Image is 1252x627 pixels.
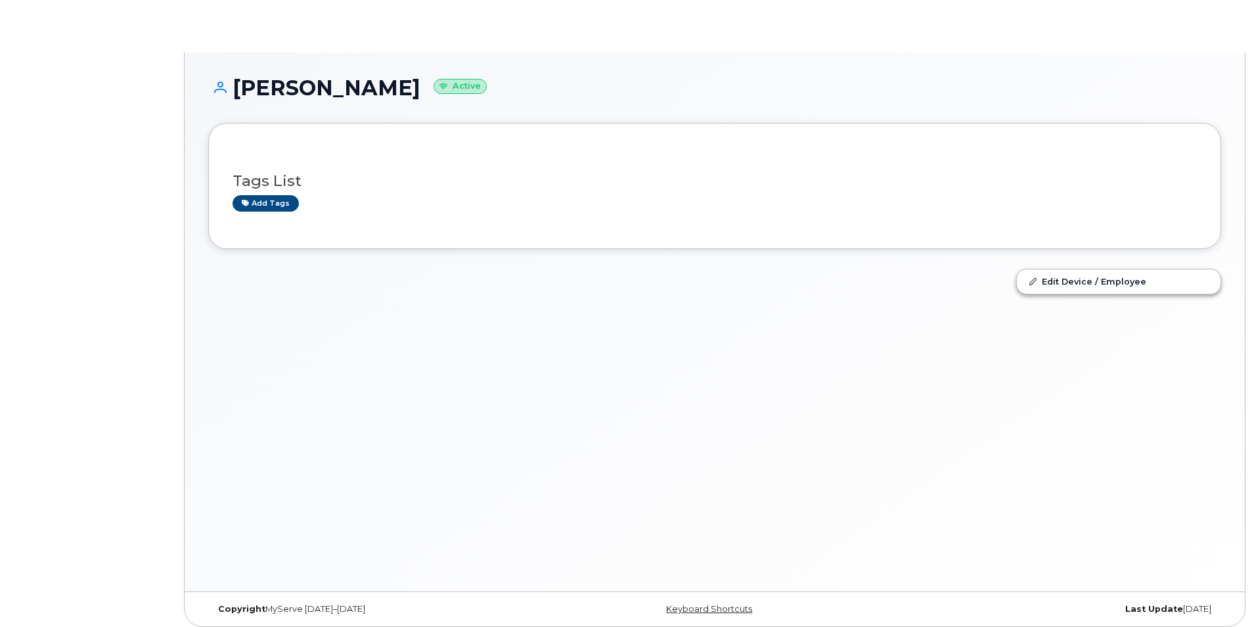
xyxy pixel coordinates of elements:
[208,604,546,615] div: MyServe [DATE]–[DATE]
[1017,269,1220,293] a: Edit Device / Employee
[1125,604,1183,614] strong: Last Update
[208,76,1221,99] h1: [PERSON_NAME]
[666,604,752,614] a: Keyboard Shortcuts
[233,195,299,212] a: Add tags
[883,604,1221,615] div: [DATE]
[233,173,1197,189] h3: Tags List
[218,604,265,614] strong: Copyright
[434,79,487,94] small: Active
